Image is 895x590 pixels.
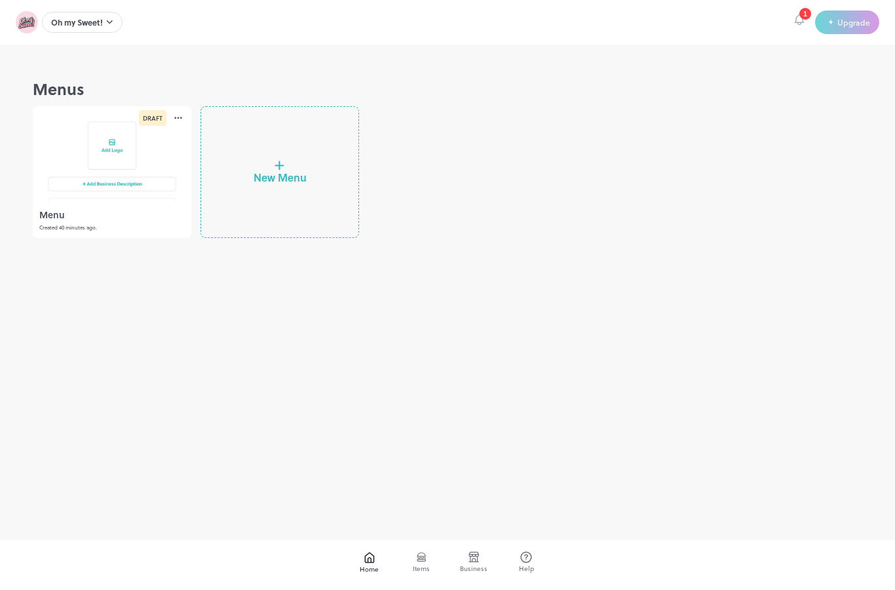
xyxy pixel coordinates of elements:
span: Business [460,564,487,574]
span: Upgrade [837,17,870,28]
img: ACg8ocKwP0BcHLa3gJ3kyicQEzPjN1rdGEWqj9WUK2tSzMtD9cWiGlA=s96-c [16,11,38,33]
p: Created 40 minutes ago. [39,224,185,231]
span: Items [413,564,430,574]
div: Notifications [788,8,811,37]
p: Menu [39,208,185,222]
div: 1 [799,8,811,20]
div: DRAFT [139,110,166,126]
span: Home [360,564,379,574]
span: Help [519,564,534,574]
span: New Menu [247,171,313,184]
div: Menus [33,77,862,101]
